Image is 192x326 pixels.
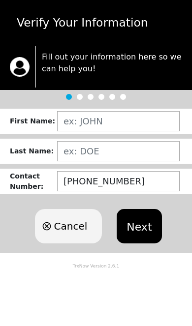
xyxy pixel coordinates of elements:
[10,171,57,192] div: Contact Number :
[117,209,161,243] button: Next
[57,111,180,131] input: ex: JOHN
[57,171,180,191] input: (123) 456-7890
[57,141,180,161] input: ex: DOE
[10,57,30,77] img: trx now logo
[35,209,102,243] button: Cancel
[4,14,188,31] div: Verify Your Information
[42,51,182,75] p: Fill out your information here so we can help you!
[10,116,57,126] div: First Name :
[10,146,57,156] div: Last Name :
[54,219,87,234] span: Cancel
